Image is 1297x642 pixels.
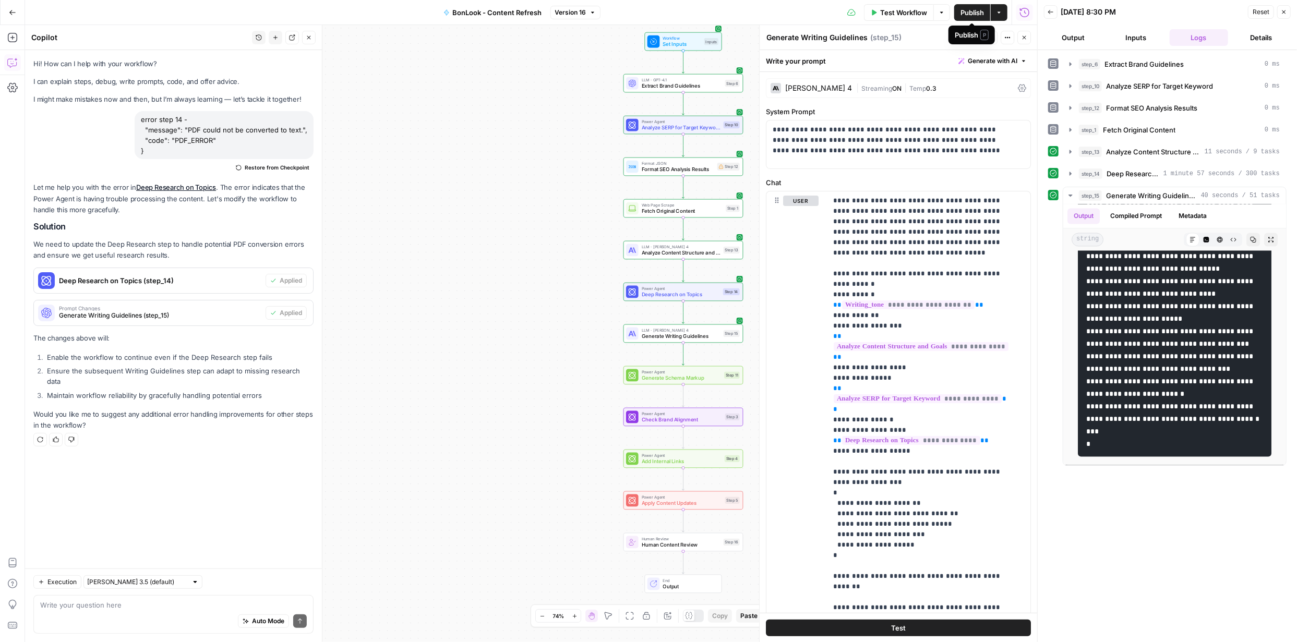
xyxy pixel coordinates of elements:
[280,276,302,285] span: Applied
[642,452,722,458] span: Power Agent
[44,366,314,386] li: Ensure the subsequent Writing Guidelines step can adapt to missing research data
[1063,143,1286,160] button: 11 seconds / 9 tasks
[33,409,314,431] p: Would you like me to suggest any additional error handling improvements for other steps in the wo...
[682,551,684,574] g: Edge from step_16 to end
[1063,122,1286,138] button: 0 ms
[642,327,720,333] span: LLM · [PERSON_NAME] 4
[47,577,77,587] span: Execution
[766,177,1031,188] label: Chat
[980,30,989,40] span: P
[623,199,743,218] div: Web Page ScrapeFetch Original ContentStep 1
[725,455,740,462] div: Step 4
[623,324,743,343] div: LLM · [PERSON_NAME] 4Generate Writing GuidelinesStep 15
[642,82,722,90] span: Extract Brand Guidelines
[1106,147,1200,157] span: Analyze Content Structure and Goals
[642,499,722,507] span: Apply Content Updates
[783,196,819,206] button: user
[642,165,714,173] span: Format SEO Analysis Results
[252,616,284,626] span: Auto Mode
[766,619,1031,636] button: Test
[663,40,701,48] span: Set Inputs
[623,366,743,385] div: Power AgentGenerate Schema MarkupStep 11
[553,612,564,620] span: 74%
[1063,165,1286,182] button: 1 minute 57 seconds / 300 tasks
[642,290,720,298] span: Deep Research on Topics
[870,32,902,43] span: ( step_15 )
[642,374,722,382] span: Generate Schema Markup
[717,163,740,171] div: Step 12
[642,536,720,542] span: Human Review
[642,77,722,83] span: LLM · GPT-4.1
[642,369,722,375] span: Power Agent
[623,32,743,51] div: WorkflowSet InputsInputs
[682,301,684,323] g: Edge from step_14 to step_15
[623,450,743,468] div: Power AgentAdd Internal LinksStep 4
[623,533,743,552] div: Human ReviewHuman Content ReviewStep 16
[856,82,861,93] span: |
[642,410,722,417] span: Power Agent
[682,468,684,490] g: Edge from step_4 to step_5
[880,7,927,18] span: Test Workflow
[1201,191,1280,200] span: 40 seconds / 51 tasks
[1265,59,1280,69] span: 0 ms
[266,274,307,287] button: Applied
[1172,209,1213,224] button: Metadata
[642,494,722,500] span: Power Agent
[1067,209,1100,224] button: Output
[724,330,740,337] div: Step 15
[117,62,172,68] div: Keywords by Traffic
[642,202,723,208] span: Web Page Scrape
[238,614,289,628] button: Auto Mode
[954,54,1031,68] button: Generate with AI
[136,183,216,191] a: Deep Research on Topics
[1079,81,1102,91] span: step_10
[1103,125,1175,135] span: Fetch Original Content
[1104,209,1168,224] button: Compiled Prompt
[1072,233,1103,247] span: string
[704,38,718,45] div: Inputs
[27,27,115,35] div: Domain: [DOMAIN_NAME]
[437,4,548,21] button: BonLook - Content Refresh
[968,56,1017,66] span: Generate with AI
[682,510,684,532] g: Edge from step_5 to step_16
[1170,29,1228,46] button: Logs
[861,84,892,92] span: Streaming
[642,457,722,465] span: Add Internal Links
[723,288,740,295] div: Step 14
[87,577,187,587] input: Claude Sonnet 3.5 (default)
[766,191,819,641] div: user
[1079,103,1102,113] span: step_12
[712,611,728,621] span: Copy
[682,217,684,240] g: Edge from step_1 to step_13
[682,92,684,115] g: Edge from step_6 to step_10
[954,4,990,21] button: Publish
[766,32,868,43] textarea: Generate Writing Guidelines
[1079,147,1102,157] span: step_13
[33,94,314,105] p: I might make mistakes now and then, but I’m always learning — let’s tackle it together!
[44,352,314,362] li: Enable the workflow to continue even if the Deep Research step fails
[245,163,309,172] span: Restore from Checkpoint
[1265,125,1280,135] span: 0 ms
[1044,29,1102,46] button: Output
[453,7,542,18] span: BonLook - Content Refresh
[682,343,684,365] g: Edge from step_15 to step_11
[642,124,720,131] span: Analyze SERP for Target Keyword
[1079,125,1099,135] span: step_1
[682,426,684,449] g: Edge from step_3 to step_4
[960,7,984,18] span: Publish
[724,372,740,379] div: Step 11
[682,51,684,73] g: Edge from start to step_6
[59,311,261,320] span: Generate Writing Guidelines (step_15)
[1063,204,1286,465] div: 40 seconds / 51 tasks
[30,60,39,69] img: tab_domain_overview_orange.svg
[724,122,740,128] div: Step 10
[59,275,261,286] span: Deep Research on Topics (step_14)
[1107,29,1165,46] button: Inputs
[266,306,307,320] button: Applied
[642,244,720,250] span: LLM · [PERSON_NAME] 4
[33,58,314,69] p: Hi! How can I help with your workflow?
[1063,187,1286,204] button: 40 seconds / 51 tasks
[1079,59,1100,69] span: step_6
[902,82,909,93] span: |
[1063,78,1286,94] button: 0 ms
